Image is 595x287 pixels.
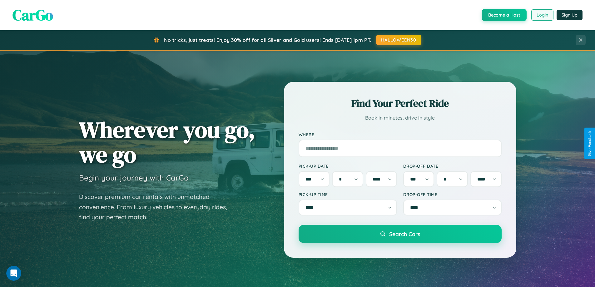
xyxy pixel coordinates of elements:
[299,113,502,122] p: Book in minutes, drive in style
[164,37,371,43] span: No tricks, just treats! Enjoy 30% off for all Silver and Gold users! Ends [DATE] 1pm PT.
[588,131,592,156] div: Give Feedback
[376,35,421,45] button: HALLOWEEN30
[299,192,397,197] label: Pick-up Time
[403,192,502,197] label: Drop-off Time
[12,5,53,25] span: CarGo
[531,9,553,21] button: Login
[79,173,189,182] h3: Begin your journey with CarGo
[79,117,255,167] h1: Wherever you go, we go
[299,163,397,169] label: Pick-up Date
[299,132,502,137] label: Where
[389,230,420,237] span: Search Cars
[6,266,21,281] iframe: Intercom live chat
[79,192,235,222] p: Discover premium car rentals with unmatched convenience. From luxury vehicles to everyday rides, ...
[403,163,502,169] label: Drop-off Date
[299,96,502,110] h2: Find Your Perfect Ride
[557,10,583,20] button: Sign Up
[482,9,527,21] button: Become a Host
[299,225,502,243] button: Search Cars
